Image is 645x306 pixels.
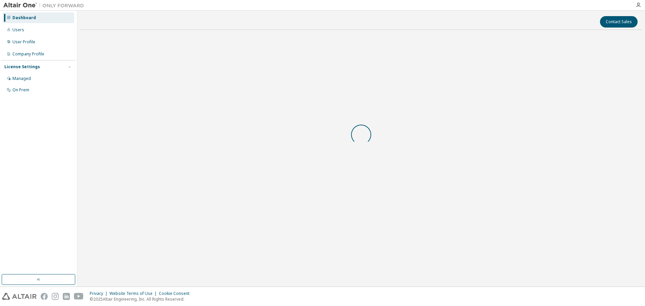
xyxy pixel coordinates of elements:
img: linkedin.svg [63,293,70,300]
button: Contact Sales [600,16,638,28]
div: Cookie Consent [159,291,193,296]
div: Dashboard [12,15,36,20]
div: Company Profile [12,51,44,57]
div: License Settings [4,64,40,70]
img: youtube.svg [74,293,84,300]
div: User Profile [12,39,35,45]
img: altair_logo.svg [2,293,37,300]
div: Privacy [90,291,110,296]
img: instagram.svg [52,293,59,300]
img: facebook.svg [41,293,48,300]
div: Users [12,27,24,33]
p: © 2025 Altair Engineering, Inc. All Rights Reserved. [90,296,193,302]
div: Managed [12,76,31,81]
img: Altair One [3,2,87,9]
div: Website Terms of Use [110,291,159,296]
div: On Prem [12,87,29,93]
